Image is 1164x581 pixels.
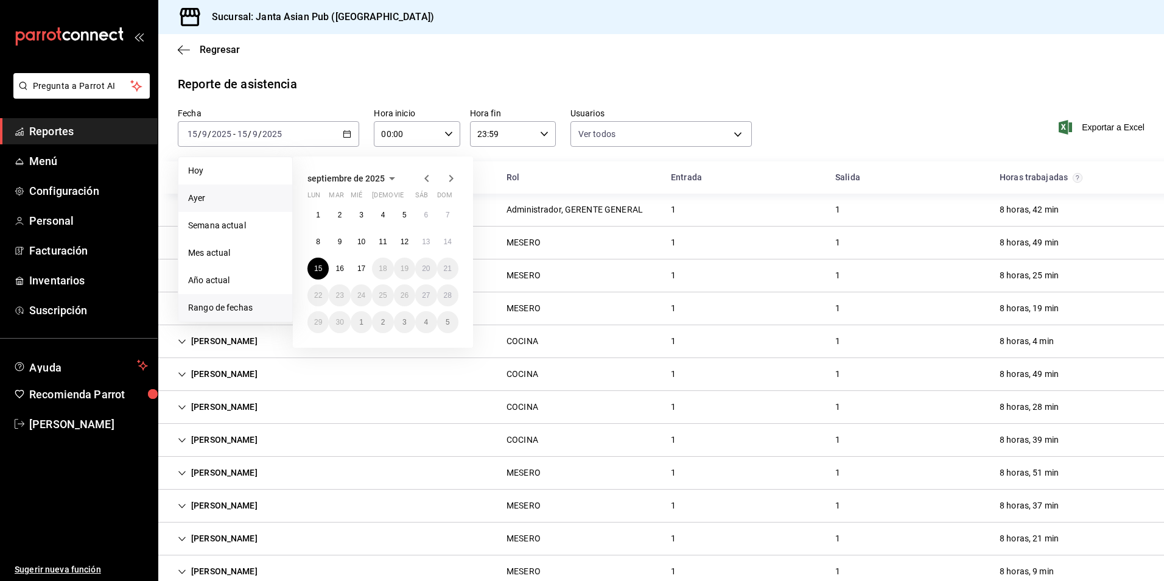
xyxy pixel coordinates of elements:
abbr: 8 de septiembre de 2025 [316,238,320,246]
abbr: 12 de septiembre de 2025 [401,238,408,246]
div: Cell [661,297,685,320]
div: Cell [990,330,1064,353]
span: Ver todos [578,128,615,140]
div: Cell [661,363,685,386]
div: COCINA [507,401,538,414]
div: Cell [497,429,548,451]
div: Cell [168,231,267,254]
div: Row [158,259,1164,292]
button: open_drawer_menu [134,32,144,41]
div: Cell [990,199,1068,221]
span: / [198,129,202,139]
div: Cell [168,199,267,221]
div: Cell [990,462,1068,484]
label: Fecha [178,109,359,118]
button: 15 de septiembre de 2025 [307,258,329,280]
abbr: 1 de septiembre de 2025 [316,211,320,219]
div: Cell [826,363,850,386]
button: 2 de octubre de 2025 [372,311,393,333]
button: 12 de septiembre de 2025 [394,231,415,253]
abbr: 16 de septiembre de 2025 [335,264,343,273]
button: 6 de septiembre de 2025 [415,204,436,226]
div: Cell [497,199,653,221]
div: Cell [826,330,850,353]
div: Cell [661,495,685,517]
input: -- [187,129,198,139]
div: COCINA [507,368,538,381]
div: MESERO [507,236,541,249]
div: Row [158,490,1164,523]
div: HeadCell [826,166,990,189]
div: Cell [990,495,1068,517]
div: Cell [826,199,850,221]
div: Cell [168,264,267,287]
div: Cell [168,363,267,386]
div: Cell [661,330,685,353]
div: Row [158,523,1164,555]
div: MESERO [507,499,541,512]
button: 20 de septiembre de 2025 [415,258,436,280]
div: Cell [990,297,1068,320]
span: Pregunta a Parrot AI [33,80,131,93]
div: Row [158,325,1164,358]
span: / [208,129,211,139]
input: -- [202,129,208,139]
button: 8 de septiembre de 2025 [307,231,329,253]
abbr: 6 de septiembre de 2025 [424,211,428,219]
abbr: 23 de septiembre de 2025 [335,291,343,300]
span: Configuración [29,183,148,199]
div: Cell [661,199,685,221]
div: Cell [990,429,1068,451]
abbr: domingo [437,191,452,204]
abbr: 26 de septiembre de 2025 [401,291,408,300]
abbr: 1 de octubre de 2025 [359,318,363,326]
label: Hora inicio [374,109,460,118]
div: HeadCell [497,166,661,189]
div: Cell [661,396,685,418]
button: 19 de septiembre de 2025 [394,258,415,280]
button: 28 de septiembre de 2025 [437,284,458,306]
div: Cell [168,429,267,451]
div: Administrador, GERENTE GENERAL [507,203,643,216]
div: Cell [990,396,1068,418]
button: 21 de septiembre de 2025 [437,258,458,280]
span: Semana actual [188,219,282,232]
div: Cell [497,231,550,254]
div: Row [158,292,1164,325]
div: Cell [826,527,850,550]
div: Cell [826,396,850,418]
div: Cell [990,363,1068,386]
abbr: 20 de septiembre de 2025 [422,264,430,273]
button: 3 de septiembre de 2025 [351,204,372,226]
button: 10 de septiembre de 2025 [351,231,372,253]
div: MESERO [507,532,541,545]
abbr: 28 de septiembre de 2025 [444,291,452,300]
span: septiembre de 2025 [307,174,385,183]
div: HeadCell [661,166,826,189]
div: Head [158,161,1164,194]
abbr: 5 de septiembre de 2025 [402,211,407,219]
span: Hoy [188,164,282,177]
div: Cell [168,330,267,353]
div: Row [158,457,1164,490]
div: Cell [497,330,548,353]
abbr: 4 de septiembre de 2025 [381,211,385,219]
span: / [248,129,251,139]
button: 11 de septiembre de 2025 [372,231,393,253]
div: Cell [826,231,850,254]
div: Cell [497,363,548,386]
abbr: 29 de septiembre de 2025 [314,318,322,326]
abbr: sábado [415,191,428,204]
abbr: 11 de septiembre de 2025 [379,238,387,246]
div: MESERO [507,565,541,578]
span: Exportar a Excel [1061,120,1145,135]
abbr: viernes [394,191,404,204]
div: Cell [990,231,1068,254]
abbr: 24 de septiembre de 2025 [357,291,365,300]
span: Regresar [200,44,240,55]
div: MESERO [507,302,541,315]
div: Row [158,424,1164,457]
span: Sugerir nueva función [15,563,148,576]
button: 30 de septiembre de 2025 [329,311,350,333]
div: Cell [990,527,1068,550]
